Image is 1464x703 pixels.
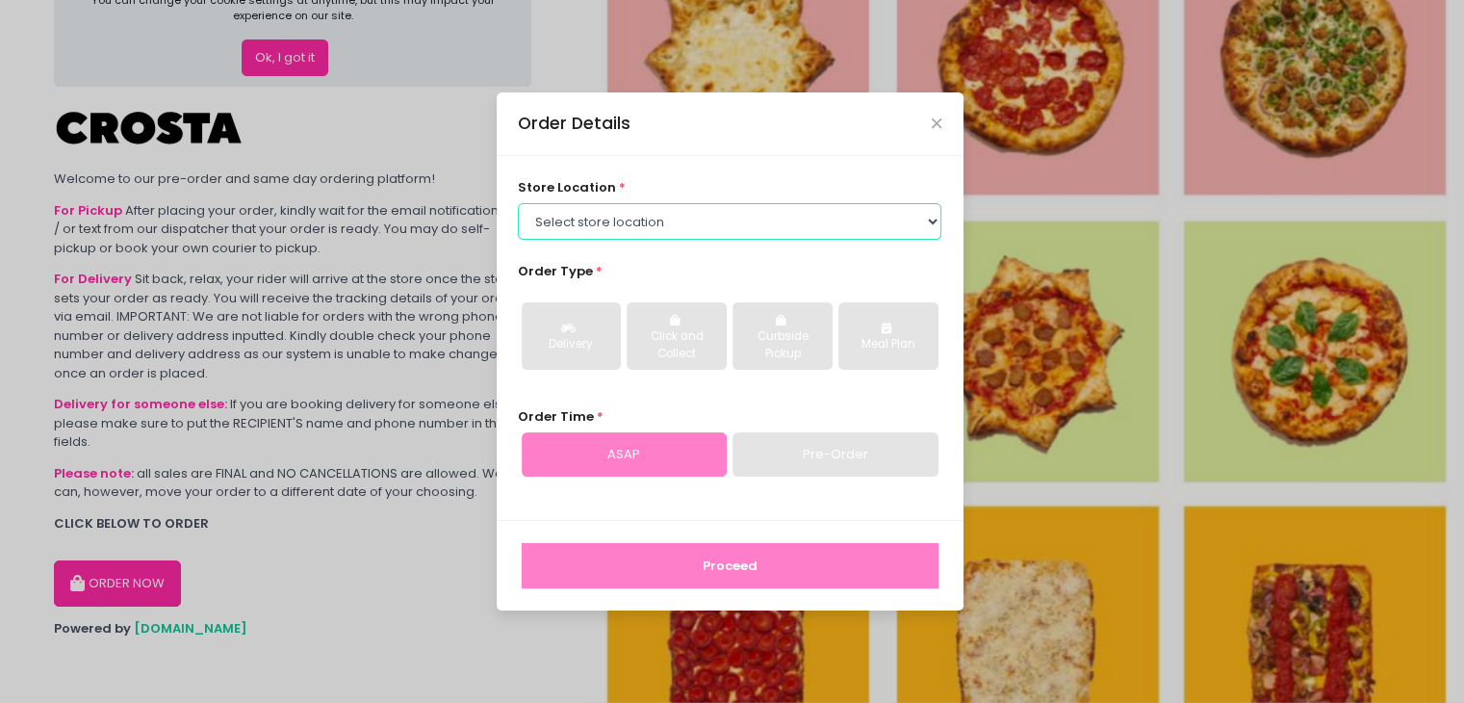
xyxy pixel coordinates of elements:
[932,118,941,128] button: Close
[522,543,938,589] button: Proceed
[852,336,924,353] div: Meal Plan
[838,302,937,370] button: Meal Plan
[518,407,594,426] span: Order Time
[627,302,726,370] button: Click and Collect
[746,328,818,362] div: Curbside Pickup
[640,328,712,362] div: Click and Collect
[535,336,607,353] div: Delivery
[518,178,616,196] span: store location
[518,111,630,136] div: Order Details
[522,302,621,370] button: Delivery
[518,262,593,280] span: Order Type
[732,302,832,370] button: Curbside Pickup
